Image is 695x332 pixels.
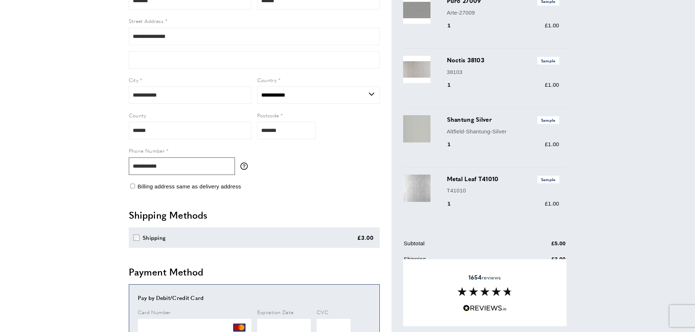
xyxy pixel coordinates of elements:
[138,293,371,302] div: Pay by Debit/Credit Card
[317,308,328,316] span: CVC
[129,147,165,154] span: Phone Number
[129,265,380,278] h2: Payment Method
[545,22,559,28] span: £1.00
[468,273,482,281] strong: 1654
[129,208,380,222] h2: Shipping Methods
[447,186,559,195] p: T41010
[257,76,277,83] span: Country
[537,116,559,124] span: Sample
[129,112,146,119] span: County
[545,200,559,207] span: £1.00
[404,239,515,253] td: Subtotal
[457,287,512,296] img: Reviews section
[516,255,566,269] td: £3.00
[138,183,241,190] span: Billing address same as delivery address
[403,56,430,83] img: Noctis 38103
[545,82,559,88] span: £1.00
[468,274,501,281] span: reviews
[357,233,374,242] div: £3.00
[447,68,559,77] p: 38103
[130,184,135,188] input: Billing address same as delivery address
[537,176,559,183] span: Sample
[545,141,559,147] span: £1.00
[143,233,166,242] div: Shipping
[516,239,566,253] td: £5.00
[447,115,559,124] h3: Shantung Silver
[447,127,559,136] p: Altfield-Shantung-Silver
[447,199,461,208] div: 1
[447,175,559,183] h3: Metal Leaf T41010
[129,76,139,83] span: City
[447,8,559,17] p: Arte-27009
[240,163,251,170] button: More information
[257,112,279,119] span: Postcode
[447,140,461,149] div: 1
[257,308,294,316] span: Expiration Date
[463,305,507,312] img: Reviews.io 5 stars
[138,308,171,316] span: Card Number
[129,17,164,24] span: Street Address
[447,56,559,65] h3: Noctis 38103
[403,115,430,142] img: Shantung Silver
[447,21,461,30] div: 1
[537,57,559,65] span: Sample
[447,81,461,89] div: 1
[404,255,515,269] td: Shipping
[403,175,430,202] img: Metal Leaf T41010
